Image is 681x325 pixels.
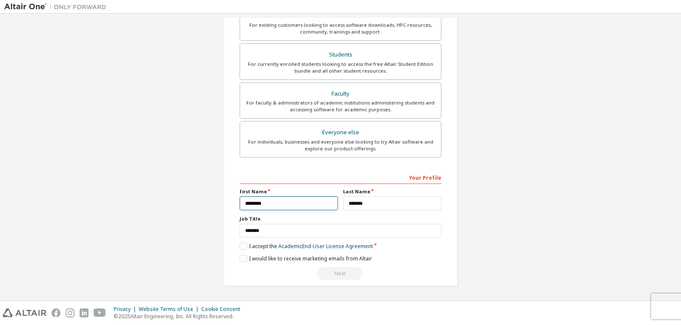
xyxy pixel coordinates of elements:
[240,215,441,222] label: Job Title
[80,308,89,317] img: linkedin.svg
[343,188,441,195] label: Last Name
[139,306,201,313] div: Website Terms of Use
[278,243,373,250] a: Academic End-User License Agreement
[240,267,441,280] div: Read and acccept EULA to continue
[245,49,436,61] div: Students
[52,308,60,317] img: facebook.svg
[4,3,111,11] img: Altair One
[114,313,245,320] p: © 2025 Altair Engineering, Inc. All Rights Reserved.
[240,243,373,250] label: I accept the
[240,255,372,262] label: I would like to receive marketing emails from Altair
[245,138,436,152] div: For individuals, businesses and everyone else looking to try Altair software and explore our prod...
[245,127,436,138] div: Everyone else
[245,88,436,100] div: Faculty
[245,22,436,35] div: For existing customers looking to access software downloads, HPC resources, community, trainings ...
[240,188,338,195] label: First Name
[201,306,245,313] div: Cookie Consent
[245,99,436,113] div: For faculty & administrators of academic institutions administering students and accessing softwa...
[240,170,441,184] div: Your Profile
[245,61,436,74] div: For currently enrolled students looking to access the free Altair Student Edition bundle and all ...
[94,308,106,317] img: youtube.svg
[66,308,74,317] img: instagram.svg
[114,306,139,313] div: Privacy
[3,308,46,317] img: altair_logo.svg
